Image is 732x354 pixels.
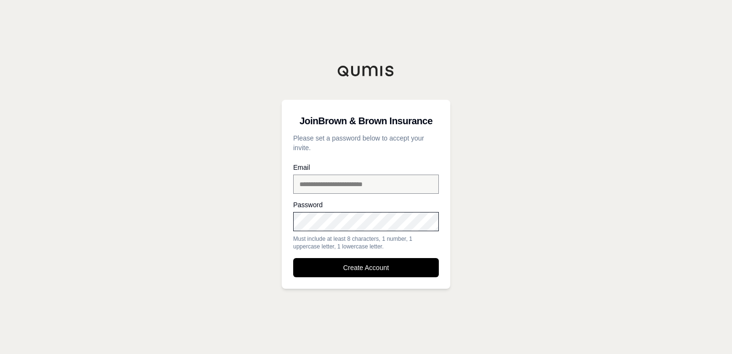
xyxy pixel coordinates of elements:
[293,235,439,250] div: Must include at least 8 characters, 1 number, 1 uppercase letter, 1 lowercase letter.
[293,201,439,208] label: Password
[293,258,439,277] button: Create Account
[293,164,439,171] label: Email
[293,133,439,153] p: Please set a password below to accept your invite.
[337,65,395,77] img: Qumis
[293,111,439,130] h3: Join Brown & Brown Insurance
